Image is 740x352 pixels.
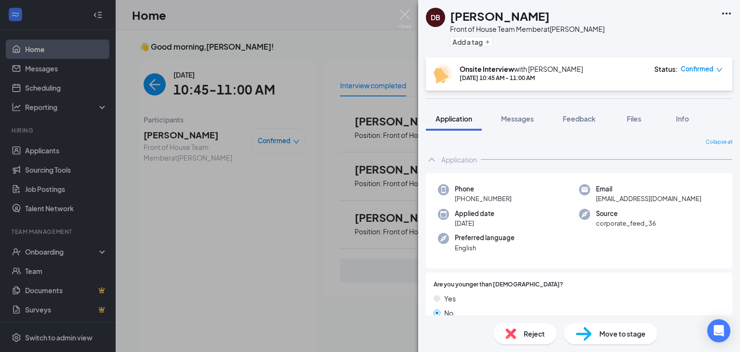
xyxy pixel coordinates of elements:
[444,308,453,318] span: No
[455,243,515,253] span: English
[450,37,493,47] button: PlusAdd a tag
[596,184,701,194] span: Email
[501,114,534,123] span: Messages
[654,64,678,74] div: Status :
[460,74,583,82] div: [DATE] 10:45 AM - 11:00 AM
[681,64,714,74] span: Confirmed
[455,184,512,194] span: Phone
[524,328,545,339] span: Reject
[706,138,732,146] span: Collapse all
[676,114,689,123] span: Info
[716,67,723,73] span: down
[455,209,494,218] span: Applied date
[707,319,730,342] div: Open Intercom Messenger
[455,233,515,243] span: Preferred language
[721,8,732,19] svg: Ellipses
[596,209,656,218] span: Source
[455,194,512,203] span: [PHONE_NUMBER]
[450,24,605,34] div: Front of House Team Member at [PERSON_NAME]
[563,114,595,123] span: Feedback
[460,64,583,74] div: with [PERSON_NAME]
[444,293,456,304] span: Yes
[596,194,701,203] span: [EMAIL_ADDRESS][DOMAIN_NAME]
[599,328,646,339] span: Move to stage
[627,114,641,123] span: Files
[596,218,656,228] span: corporate_feed_36
[441,155,477,164] div: Application
[455,218,494,228] span: [DATE]
[460,65,514,73] b: Onsite Interview
[485,39,490,45] svg: Plus
[450,8,550,24] h1: [PERSON_NAME]
[436,114,472,123] span: Application
[434,280,563,289] span: Are you younger than [DEMOGRAPHIC_DATA]?
[431,13,440,22] div: DB
[426,154,437,165] svg: ChevronUp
